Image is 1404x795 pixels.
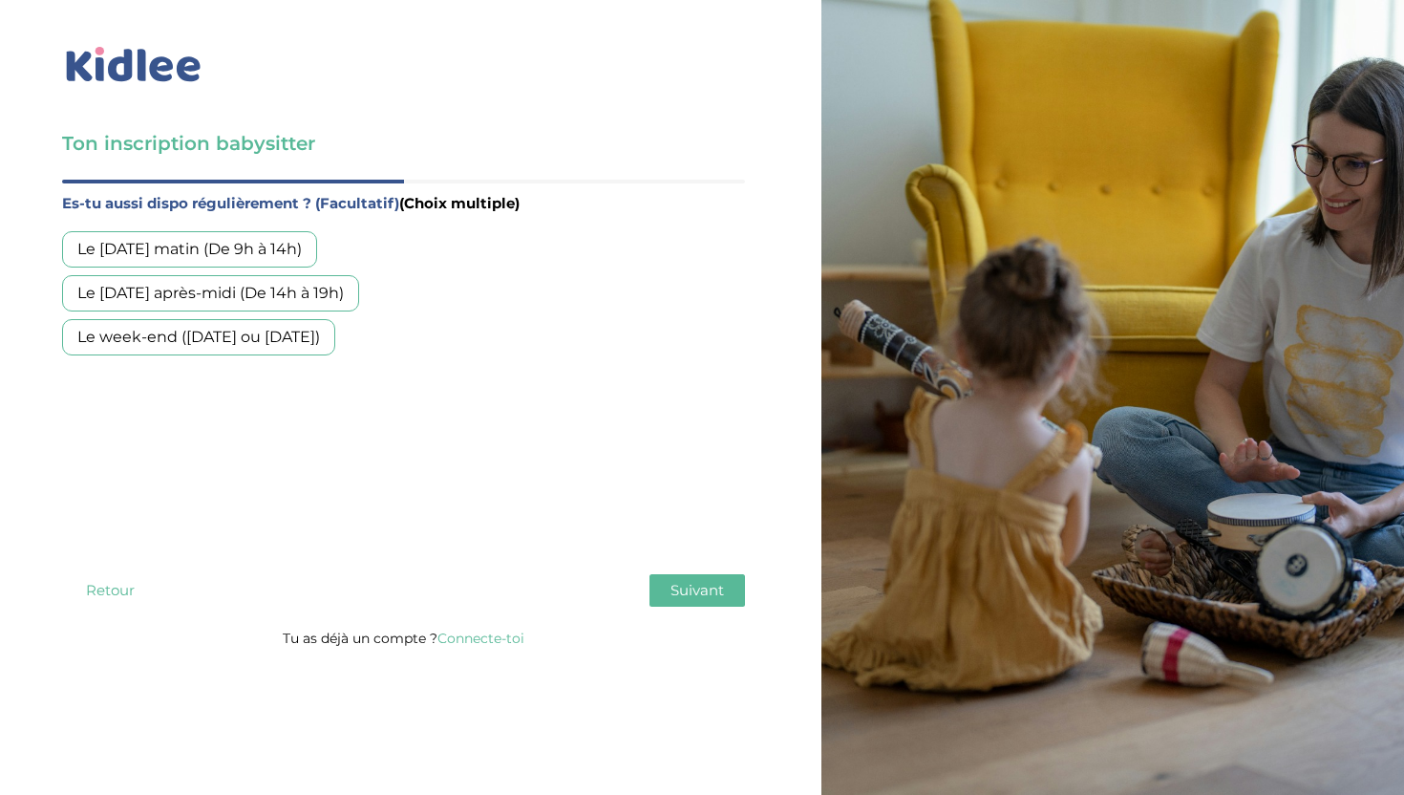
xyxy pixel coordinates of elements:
[62,130,745,157] h3: Ton inscription babysitter
[399,194,520,212] span: (Choix multiple)
[62,43,205,87] img: logo_kidlee_bleu
[62,574,158,607] button: Retour
[62,626,745,651] p: Tu as déjà un compte ?
[649,574,745,607] button: Suivant
[62,231,317,268] div: Le [DATE] matin (De 9h à 14h)
[62,275,359,312] div: Le [DATE] après-midi (De 14h à 19h)
[62,191,745,216] label: Es-tu aussi dispo régulièrement ? (Facultatif)
[62,319,335,355] div: Le week-end ([DATE] ou [DATE])
[670,581,724,599] span: Suivant
[437,630,524,647] a: Connecte-toi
